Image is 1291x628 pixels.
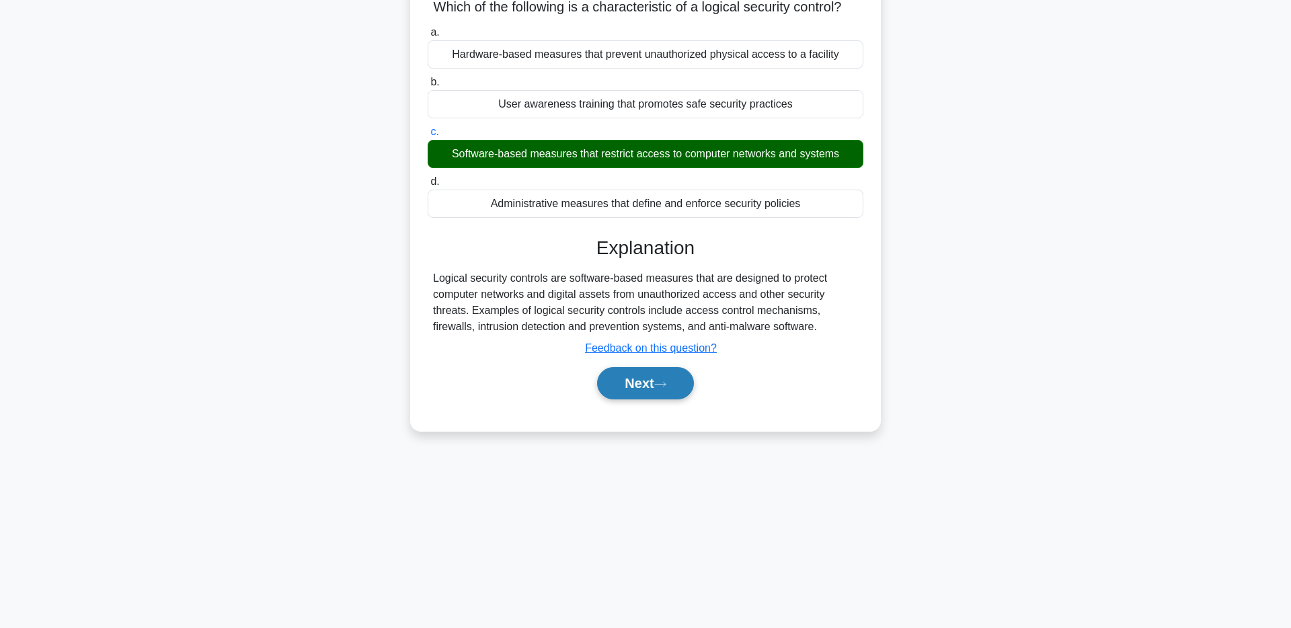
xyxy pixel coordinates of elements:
a: Feedback on this question? [585,342,717,354]
span: d. [430,175,439,187]
h3: Explanation [436,237,855,260]
div: Logical security controls are software-based measures that are designed to protect computer netwo... [433,270,858,335]
div: Software-based measures that restrict access to computer networks and systems [428,140,863,168]
span: c. [430,126,438,137]
span: b. [430,76,439,87]
span: a. [430,26,439,38]
div: Administrative measures that define and enforce security policies [428,190,863,218]
div: Hardware-based measures that prevent unauthorized physical access to a facility [428,40,863,69]
button: Next [597,367,693,399]
div: User awareness training that promotes safe security practices [428,90,863,118]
